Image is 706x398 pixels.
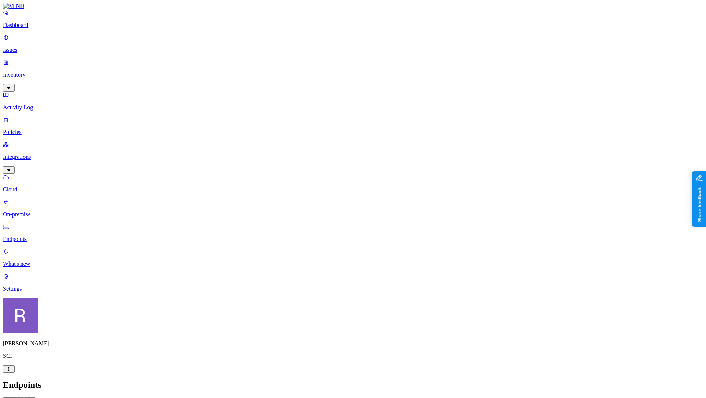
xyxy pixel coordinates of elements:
a: Policies [3,116,703,135]
p: Policies [3,129,703,135]
a: Cloud [3,174,703,193]
p: What's new [3,261,703,267]
p: On-premise [3,211,703,218]
p: Issues [3,47,703,53]
p: [PERSON_NAME] [3,340,703,347]
p: Inventory [3,72,703,78]
a: On-premise [3,199,703,218]
a: Dashboard [3,9,703,28]
p: Endpoints [3,236,703,242]
p: Integrations [3,154,703,160]
h2: Endpoints [3,380,703,390]
a: Activity Log [3,92,703,111]
p: SCI [3,353,703,359]
p: Settings [3,286,703,292]
p: Activity Log [3,104,703,111]
a: Inventory [3,59,703,91]
a: What's new [3,248,703,267]
a: Issues [3,34,703,53]
a: Settings [3,273,703,292]
img: MIND [3,3,24,9]
a: Integrations [3,141,703,173]
a: MIND [3,3,703,9]
img: Rich Thompson [3,298,38,333]
p: Cloud [3,186,703,193]
a: Endpoints [3,223,703,242]
p: Dashboard [3,22,703,28]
